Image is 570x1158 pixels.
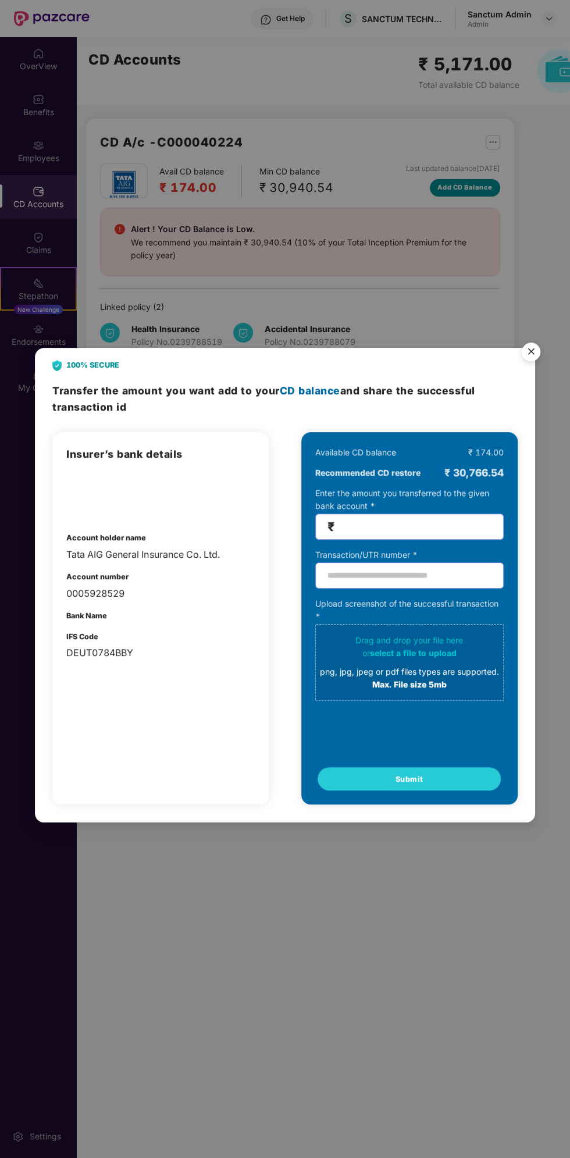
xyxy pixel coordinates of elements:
button: Submit [318,767,501,790]
h3: Insurer’s bank details [66,446,255,462]
b: Account holder name [66,533,146,541]
div: Upload screenshot of the successful transaction * [315,597,504,701]
span: you want add to your [165,384,340,397]
div: Enter the amount you transferred to the given bank account * [315,487,504,540]
img: svg+xml;base64,PHN2ZyB4bWxucz0iaHR0cDovL3d3dy53My5vcmcvMjAwMC9zdmciIHdpZHRoPSI1NiIgaGVpZ2h0PSI1Ni... [515,337,547,369]
img: svg+xml;base64,PHN2ZyB4bWxucz0iaHR0cDovL3d3dy53My5vcmcvMjAwMC9zdmciIHdpZHRoPSIyNCIgaGVpZ2h0PSIyOC... [52,359,62,370]
div: or [320,647,499,660]
span: Submit [396,773,423,785]
div: ₹ 174.00 [468,446,504,459]
b: Recommended CD restore [315,466,421,479]
span: CD balance [279,384,340,397]
div: Tata AIG General Insurance Co. Ltd. [66,547,255,561]
div: DEUT0784BBY [66,646,255,660]
span: Drag and drop your file hereorselect a file to uploadpng, jpg, jpeg or pdf files types are suppor... [316,625,503,700]
button: Close [515,337,546,368]
div: png, jpg, jpeg or pdf files types are supported. [320,665,499,678]
div: Available CD balance [315,446,396,459]
b: IFS Code [66,632,98,640]
div: Max. File size 5mb [320,678,499,691]
div: Transaction/UTR number * [315,548,504,561]
div: 0005928529 [66,586,255,600]
span: select a file to upload [370,648,457,658]
b: 100% SECURE [66,359,119,371]
div: Drag and drop your file here [320,634,499,691]
b: Account number [66,572,129,580]
h3: Transfer the amount and share the successful transaction id [52,383,517,415]
div: ₹ 30,766.54 [444,465,504,481]
b: Bank Name [66,611,107,619]
span: ₹ [327,520,334,533]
